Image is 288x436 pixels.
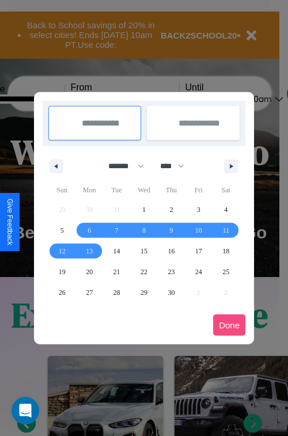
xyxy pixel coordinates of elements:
button: 23 [158,261,185,282]
span: 27 [86,282,93,303]
span: Sat [213,181,240,199]
span: Wed [130,181,157,199]
span: 26 [59,282,66,303]
span: 28 [113,282,120,303]
span: 18 [222,241,229,261]
span: Mon [75,181,103,199]
button: 11 [213,220,240,241]
button: 13 [75,241,103,261]
span: 15 [141,241,147,261]
button: Done [213,314,245,336]
iframe: Intercom live chat [12,397,39,424]
span: 14 [113,241,120,261]
button: 3 [185,199,212,220]
button: 29 [130,282,157,303]
span: 10 [195,220,202,241]
button: 4 [213,199,240,220]
span: 20 [86,261,93,282]
span: 17 [195,241,202,261]
span: 12 [59,241,66,261]
button: 20 [75,261,103,282]
span: 2 [169,199,173,220]
button: 15 [130,241,157,261]
span: 11 [222,220,229,241]
button: 1 [130,199,157,220]
span: 1 [142,199,146,220]
button: 16 [158,241,185,261]
button: 14 [103,241,130,261]
button: 24 [185,261,212,282]
button: 19 [48,261,75,282]
span: Tue [103,181,130,199]
span: 21 [113,261,120,282]
span: 4 [224,199,228,220]
button: 27 [75,282,103,303]
span: 16 [168,241,175,261]
span: Fri [185,181,212,199]
span: Sun [48,181,75,199]
button: 30 [158,282,185,303]
button: 17 [185,241,212,261]
button: 2 [158,199,185,220]
span: 13 [86,241,93,261]
span: 8 [142,220,146,241]
button: 26 [48,282,75,303]
button: 7 [103,220,130,241]
button: 22 [130,261,157,282]
span: 19 [59,261,66,282]
span: 3 [197,199,200,220]
span: 9 [169,220,173,241]
span: 24 [195,261,202,282]
button: 25 [213,261,240,282]
span: 22 [141,261,147,282]
span: 30 [168,282,175,303]
span: 25 [222,261,229,282]
button: 12 [48,241,75,261]
button: 8 [130,220,157,241]
button: 6 [75,220,103,241]
button: 10 [185,220,212,241]
button: 9 [158,220,185,241]
span: 29 [141,282,147,303]
button: 21 [103,261,130,282]
button: 18 [213,241,240,261]
span: 23 [168,261,175,282]
button: 28 [103,282,130,303]
div: Give Feedback [6,199,14,245]
span: 5 [60,220,64,241]
button: 5 [48,220,75,241]
span: Thu [158,181,185,199]
span: 7 [115,220,119,241]
span: 6 [88,220,91,241]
